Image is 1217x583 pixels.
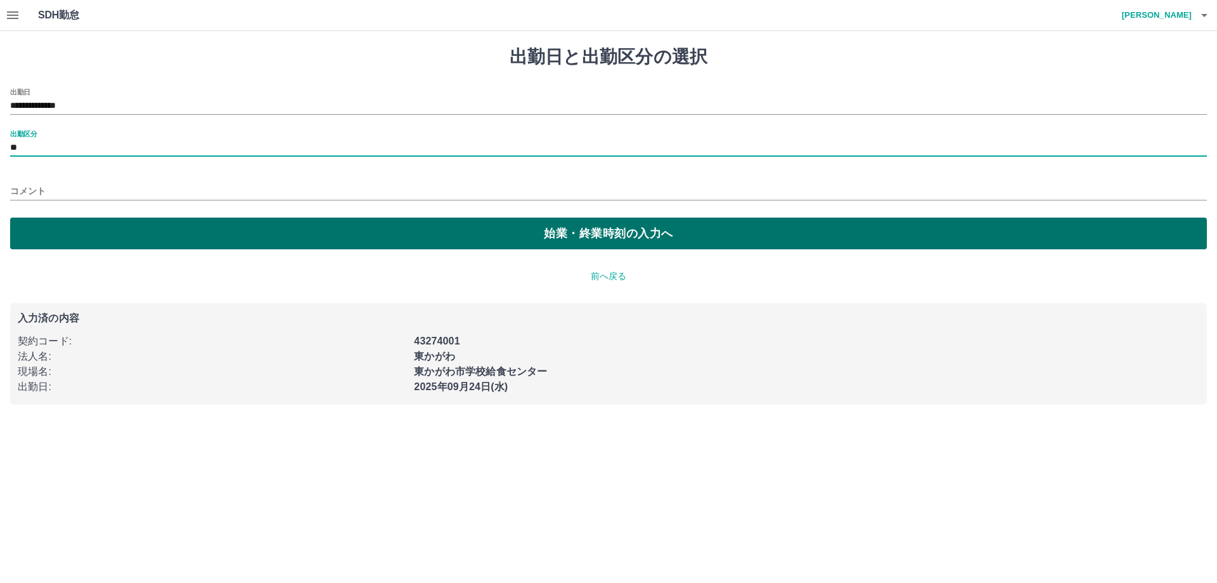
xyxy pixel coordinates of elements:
[414,381,508,392] b: 2025年09月24日(水)
[18,349,406,364] p: 法人名 :
[414,336,460,346] b: 43274001
[414,366,547,377] b: 東かがわ市学校給食センター
[10,270,1207,283] p: 前へ戻る
[414,351,455,362] b: 東かがわ
[18,379,406,395] p: 出勤日 :
[18,364,406,379] p: 現場名 :
[18,334,406,349] p: 契約コード :
[10,87,30,96] label: 出勤日
[10,46,1207,68] h1: 出勤日と出勤区分の選択
[18,313,1199,324] p: 入力済の内容
[10,129,37,138] label: 出勤区分
[10,218,1207,249] button: 始業・終業時刻の入力へ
